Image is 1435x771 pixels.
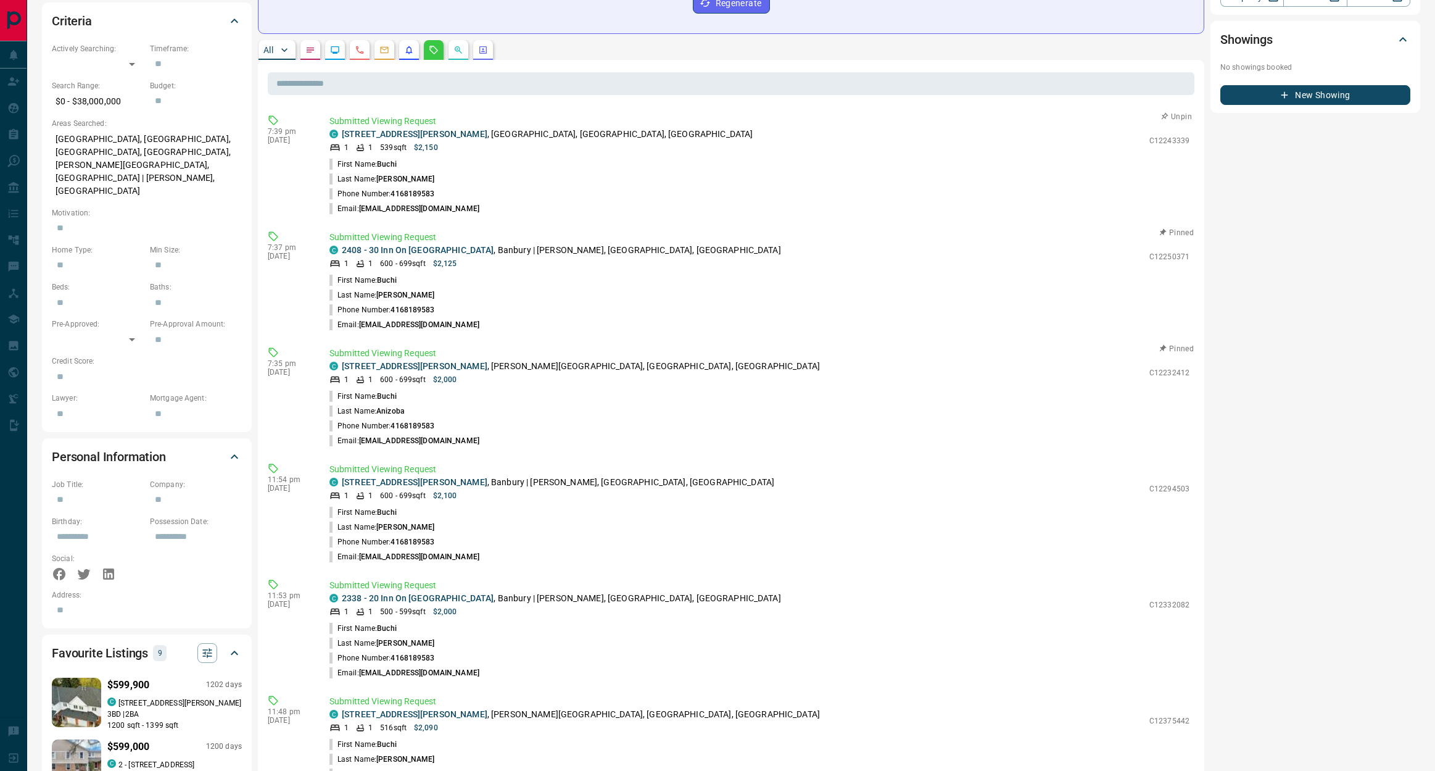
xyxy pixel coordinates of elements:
[107,759,116,768] div: condos.ca
[52,675,242,731] a: Favourited listing$599,9001202 dayscondos.ca[STREET_ADDRESS][PERSON_NAME]3BD |2BA1200 sqft - 1399...
[329,347,1189,360] p: Submitted Viewing Request
[1149,599,1189,611] p: C12332082
[52,393,144,404] p: Lawyer:
[342,593,494,603] a: 2338 - 20 Inn On [GEOGRAPHIC_DATA]
[329,551,479,562] p: Email:
[268,716,311,725] p: [DATE]
[342,244,781,257] p: , Banbury | [PERSON_NAME], [GEOGRAPHIC_DATA], [GEOGRAPHIC_DATA]
[329,173,435,185] p: Last Name:
[330,45,340,55] svg: Lead Browsing Activity
[368,606,373,617] p: 1
[39,678,114,727] img: Favourited listing
[1159,227,1194,238] button: Pinned
[376,755,434,764] span: [PERSON_NAME]
[1159,111,1194,122] button: Unpin
[359,204,479,213] span: [EMAIL_ADDRESS][DOMAIN_NAME]
[268,484,311,493] p: [DATE]
[1220,62,1410,73] p: No showings booked
[107,698,116,706] div: condos.ca
[329,231,1189,244] p: Submitted Viewing Request
[368,258,373,269] p: 1
[52,638,242,668] div: Favourite Listings9
[380,606,425,617] p: 500 - 599 sqft
[414,722,438,733] p: $2,090
[268,359,311,368] p: 7:35 pm
[52,11,92,31] h2: Criteria
[329,536,435,548] p: Phone Number:
[268,600,311,609] p: [DATE]
[368,374,373,385] p: 1
[52,356,242,367] p: Credit Score:
[391,190,434,198] span: 4168189583
[52,244,144,256] p: Home Type:
[268,136,311,144] p: [DATE]
[268,368,311,377] p: [DATE]
[329,739,397,750] p: First Name:
[391,654,434,662] span: 4168189583
[391,422,434,430] span: 4168189583
[329,507,397,518] p: First Name:
[150,393,242,404] p: Mortgage Agent:
[52,442,242,472] div: Personal Information
[263,46,273,54] p: All
[379,45,389,55] svg: Emails
[150,516,242,527] p: Possession Date:
[206,680,242,690] p: 1202 days
[107,709,242,720] p: 3 BD | 2 BA
[329,579,1189,592] p: Submitted Viewing Request
[1159,343,1194,354] button: Pinned
[329,594,338,602] div: condos.ca
[107,678,149,693] p: $599,900
[52,319,144,330] p: Pre-Approved:
[391,538,434,546] span: 4168189583
[329,522,435,533] p: Last Name:
[329,463,1189,476] p: Submitted Viewing Request
[342,128,753,141] p: , [GEOGRAPHIC_DATA], [GEOGRAPHIC_DATA], [GEOGRAPHIC_DATA]
[206,741,242,752] p: 1200 days
[342,360,820,373] p: , [PERSON_NAME][GEOGRAPHIC_DATA], [GEOGRAPHIC_DATA], [GEOGRAPHIC_DATA]
[118,759,194,770] p: 2 - [STREET_ADDRESS]
[342,476,774,489] p: , Banbury | [PERSON_NAME], [GEOGRAPHIC_DATA], [GEOGRAPHIC_DATA]
[329,275,397,286] p: First Name:
[329,319,479,330] p: Email:
[380,374,425,385] p: 600 - 699 sqft
[359,320,479,329] span: [EMAIL_ADDRESS][DOMAIN_NAME]
[404,45,414,55] svg: Listing Alerts
[359,436,479,445] span: [EMAIL_ADDRESS][DOMAIN_NAME]
[107,740,149,754] p: $599,000
[268,127,311,136] p: 7:39 pm
[52,590,242,601] p: Address:
[52,207,242,219] p: Motivation:
[380,722,407,733] p: 516 sqft
[52,6,242,36] div: Criteria
[329,623,397,634] p: First Name:
[453,45,463,55] svg: Opportunities
[376,523,434,531] span: [PERSON_NAME]
[1220,25,1410,54] div: Showings
[377,160,397,169] span: Buchi
[377,392,397,401] span: Buchi
[329,391,397,402] p: First Name:
[1149,251,1189,262] p: C12250371
[342,709,487,719] a: [STREET_ADDRESS][PERSON_NAME]
[342,592,781,605] p: , Banbury | [PERSON_NAME], [GEOGRAPHIC_DATA], [GEOGRAPHIC_DATA]
[376,407,404,415] span: Anizoba
[1149,135,1189,146] p: C12243339
[329,420,435,431] p: Phone Number:
[344,606,349,617] p: 1
[368,142,373,153] p: 1
[150,319,242,330] p: Pre-Approval Amount:
[150,80,242,91] p: Budget:
[329,188,435,199] p: Phone Number:
[52,516,144,527] p: Birthday:
[305,45,315,55] svg: Notes
[150,43,242,54] p: Timeframe:
[329,435,479,446] p: Email:
[344,374,349,385] p: 1
[344,142,349,153] p: 1
[52,281,144,293] p: Beds:
[377,624,397,633] span: Buchi
[329,290,435,301] p: Last Name:
[329,159,397,170] p: First Name:
[52,118,242,129] p: Areas Searched:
